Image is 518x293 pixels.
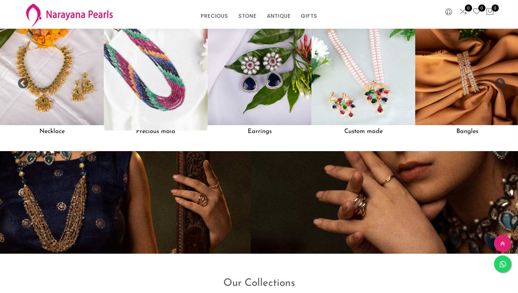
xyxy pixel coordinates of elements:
[17,78,24,85] button: Previous
[238,11,257,21] a: STONE
[486,8,494,16] button: 0
[208,125,311,138] h5: Earrings
[459,8,467,16] a: 0
[465,4,472,12] span: 0
[494,78,501,85] button: Next
[478,4,485,12] span: 0
[267,11,291,21] a: ANTIQUE
[201,11,228,21] a: PRECIOUS
[311,22,415,125] img: Custom made
[99,16,213,130] img: Precious mala
[472,8,481,16] a: 0
[104,125,208,138] h5: Precious mala
[208,22,311,125] img: Earrings
[311,125,415,138] h5: Custom made
[301,11,317,21] a: GIFTS
[492,4,499,12] span: 0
